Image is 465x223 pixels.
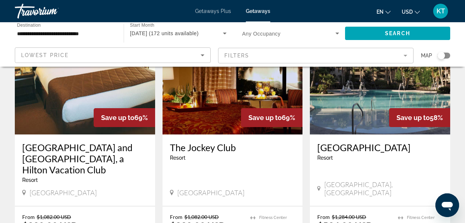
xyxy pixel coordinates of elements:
[345,27,450,40] button: Search
[218,47,414,64] button: Filter
[22,214,35,220] span: From
[130,30,199,36] span: [DATE] (172 units available)
[377,9,384,15] span: en
[246,8,270,14] a: Getaways
[241,108,302,127] div: 69%
[377,6,391,17] button: Change language
[317,214,330,220] span: From
[163,16,303,134] img: ii_tjc1.jpg
[317,142,443,153] a: [GEOGRAPHIC_DATA]
[407,215,435,220] span: Fitness Center
[170,214,183,220] span: From
[248,114,282,122] span: Save up to
[421,50,432,61] span: Map
[37,214,71,220] span: $1,082.00 USD
[30,189,97,197] span: [GEOGRAPHIC_DATA]
[324,180,443,197] span: [GEOGRAPHIC_DATA], [GEOGRAPHIC_DATA]
[22,142,148,175] a: [GEOGRAPHIC_DATA] and [GEOGRAPHIC_DATA], a Hilton Vacation Club
[101,114,134,122] span: Save up to
[94,108,155,127] div: 69%
[402,9,413,15] span: USD
[170,155,185,161] span: Resort
[385,30,410,36] span: Search
[21,51,204,60] mat-select: Sort by
[435,193,459,217] iframe: Button to launch messaging window
[431,3,450,19] button: User Menu
[184,214,219,220] span: $1,082.00 USD
[21,52,68,58] span: Lowest Price
[242,31,281,37] span: Any Occupancy
[15,1,89,21] a: Travorium
[15,16,155,134] img: ii_plt1.jpg
[436,7,445,15] span: KT
[402,6,420,17] button: Change currency
[332,214,366,220] span: $1,284.00 USD
[317,155,333,161] span: Resort
[310,16,450,134] img: ii_tvv1.jpg
[397,114,430,122] span: Save up to
[22,177,38,183] span: Resort
[389,108,450,127] div: 58%
[195,8,231,14] a: Getaways Plus
[170,142,295,153] a: The Jockey Club
[177,189,244,197] span: [GEOGRAPHIC_DATA]
[17,23,41,27] span: Destination
[259,215,287,220] span: Fitness Center
[130,23,154,28] span: Start Month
